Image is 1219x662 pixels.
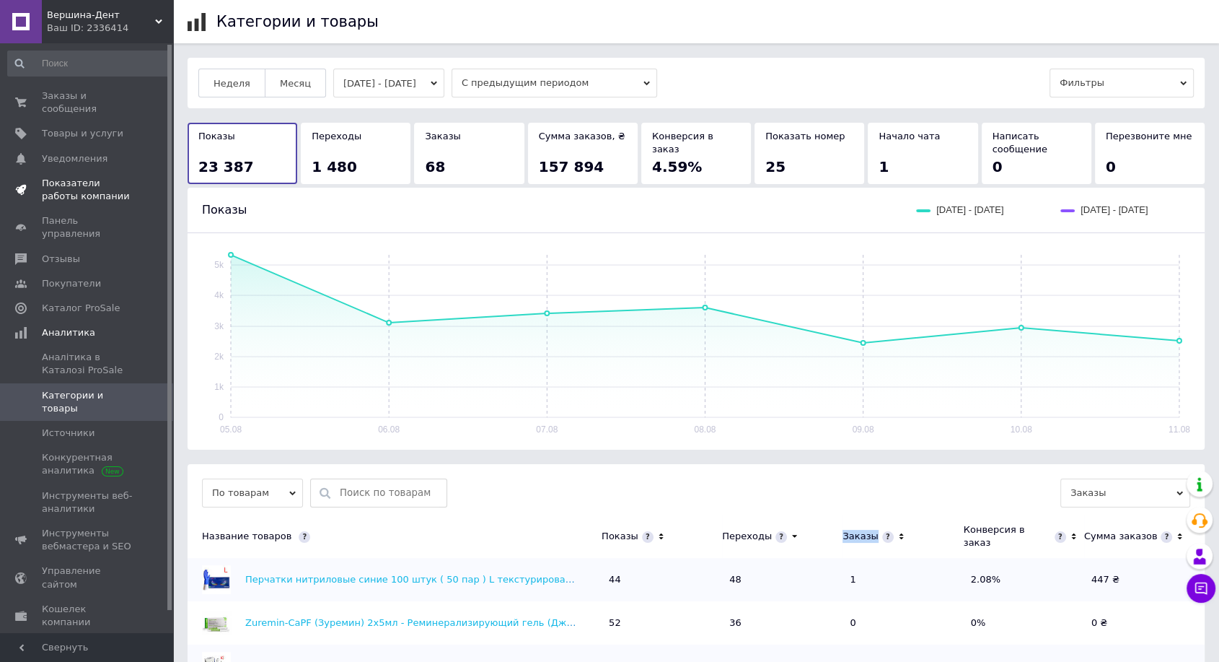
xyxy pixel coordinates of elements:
span: 0 [1106,158,1116,175]
text: 0 [219,412,224,422]
span: Уведомления [42,152,107,165]
span: Показатели работы компании [42,177,133,203]
span: Товары и услуги [42,127,123,140]
td: 447 ₴ [1084,558,1205,601]
div: Показы [602,530,638,543]
td: 1 [842,558,963,601]
text: 1k [214,382,224,392]
text: 11.08 [1169,424,1190,435]
span: Управление сайтом [42,565,133,591]
text: 08.08 [694,424,716,435]
text: 05.08 [220,424,242,435]
div: Заказы [842,530,878,543]
td: 0 [842,601,963,645]
span: Показы [202,203,247,217]
span: Показы [198,131,235,141]
text: 2k [214,352,224,362]
span: Аналітика в Каталозі ProSale [42,351,133,377]
span: Инструменты веб-аналитики [42,489,133,515]
div: Переходы [722,530,772,543]
span: Заказы и сообщения [42,90,133,116]
span: Сумма заказов, ₴ [539,131,625,141]
text: 3k [214,321,224,331]
span: Инструменты вебмастера и SEO [42,527,133,553]
td: 2.08% [964,558,1084,601]
span: Фильтры [1049,69,1194,97]
text: 5k [214,260,224,270]
span: Написать сообщение [993,131,1047,154]
td: 52 [602,601,722,645]
h1: Категории и товары [216,13,379,30]
span: Каталог ProSale [42,302,120,315]
td: 48 [722,558,842,601]
span: Неделя [214,78,250,89]
text: 4k [214,290,224,300]
span: Заказы [1060,479,1190,508]
text: 07.08 [536,424,558,435]
td: 44 [602,558,722,601]
span: Начало чата [879,131,940,141]
span: Отзывы [42,253,80,266]
text: 06.08 [378,424,400,435]
span: Перезвоните мне [1106,131,1192,141]
text: 10.08 [1011,424,1032,435]
span: Вершина-Дент [47,9,155,22]
a: Перчатки нитриловые cиние 100 штук ( 50 пар ) L текстурированные Care 365 Premium [245,574,681,585]
button: [DATE] - [DATE] [333,69,444,97]
div: Конверсия в заказ [964,523,1051,549]
td: 36 [722,601,842,645]
span: Конверсия в заказ [652,131,713,154]
span: 1 [879,158,889,175]
span: С предыдущим периодом [452,69,657,97]
td: 0 ₴ [1084,601,1205,645]
span: Заказы [425,131,460,141]
span: Переходы [312,131,361,141]
div: Ваш ID: 2336414 [47,22,173,35]
span: Покупатели [42,277,101,290]
button: Неделя [198,69,265,97]
span: 4.59% [652,158,702,175]
text: 09.08 [852,424,873,435]
span: Кошелек компании [42,603,133,629]
a: Zuremin-CaPF (Зуремин) 2х5мл - Реминерализирующий гель (Джендентал-Украина) [245,617,662,628]
span: 68 [425,158,445,175]
span: 1 480 [312,158,357,175]
td: 0% [964,601,1084,645]
span: Конкурентная аналитика [42,451,133,477]
input: Поиск [7,51,170,77]
span: Аналитика [42,326,95,339]
img: Zuremin-CaPF (Зуремин) 2х5мл - Реминерализирующий гель (Джендентал-Украина) [202,609,231,637]
div: Название товаров [188,530,594,543]
div: Сумма заказов [1084,530,1158,543]
img: Перчатки нитриловые cиние 100 штук ( 50 пар ) L текстурированные Care 365 Premium [202,565,231,594]
button: Месяц [265,69,326,97]
span: Источники [42,427,94,440]
span: Панель управления [42,214,133,240]
span: 0 [993,158,1003,175]
span: Месяц [280,78,311,89]
span: По товарам [202,479,303,508]
button: Чат с покупателем [1187,574,1215,603]
span: 157 894 [539,158,604,175]
input: Поиск по товарам [340,479,439,507]
span: 25 [765,158,785,175]
span: Категории и товары [42,389,133,415]
span: Показать номер [765,131,845,141]
span: 23 387 [198,158,254,175]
